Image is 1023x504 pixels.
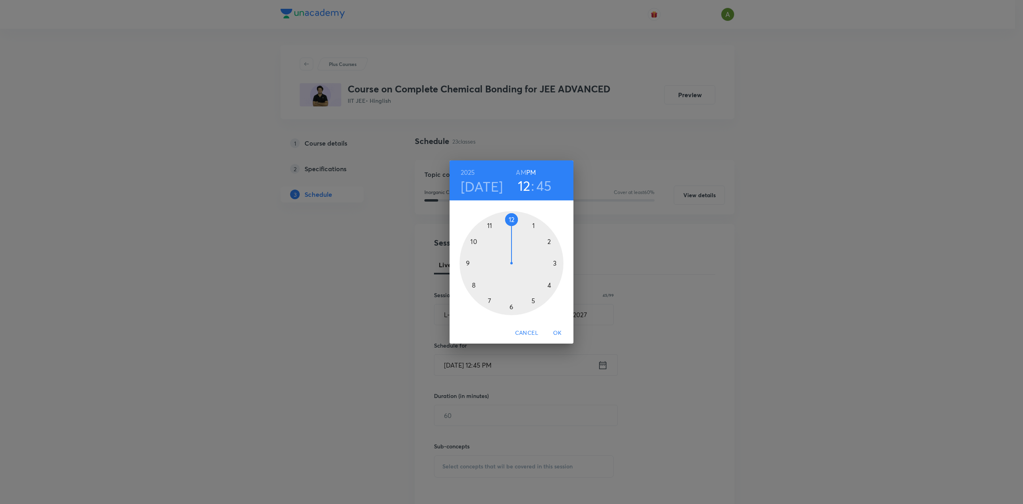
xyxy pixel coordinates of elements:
button: AM [516,167,526,178]
span: Cancel [515,328,538,338]
button: Cancel [512,326,541,340]
button: 12 [518,177,531,194]
h3: : [531,177,534,194]
span: OK [548,328,567,338]
button: PM [526,167,536,178]
button: 2025 [461,167,475,178]
button: [DATE] [461,178,503,195]
button: 45 [536,177,552,194]
button: OK [545,326,570,340]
